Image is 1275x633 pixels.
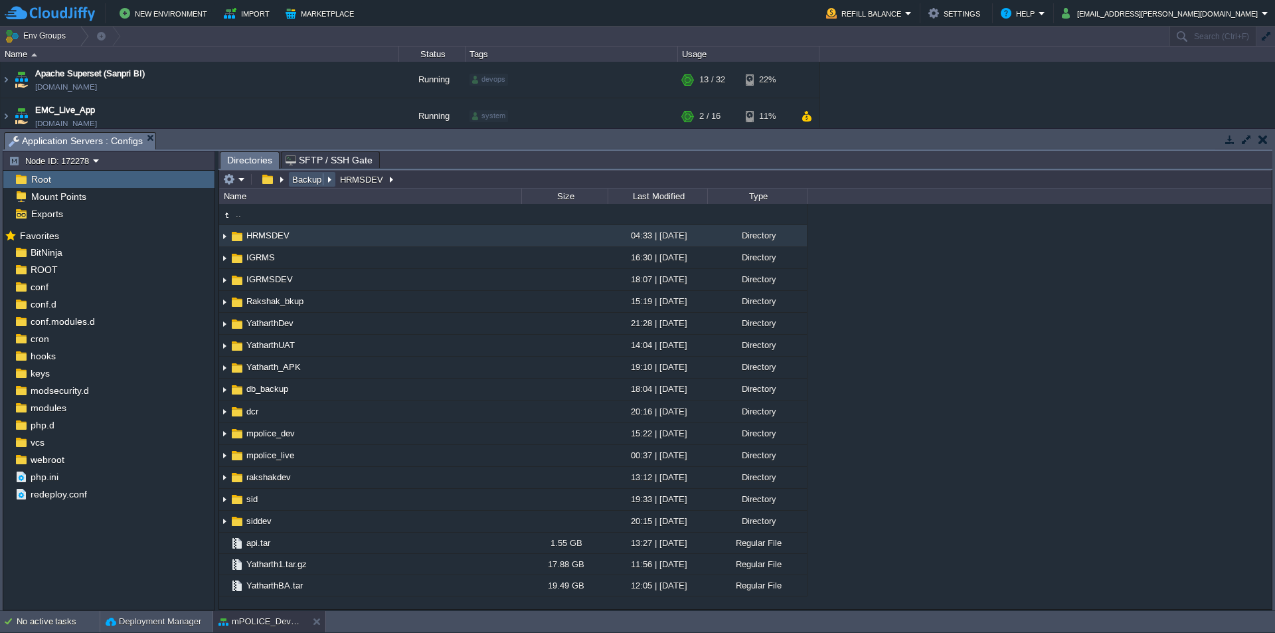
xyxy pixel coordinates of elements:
[1,62,11,98] img: AMDAwAAAACH5BAEAAAAALAAAAAABAAEAAAICRAEAOw==
[608,401,707,422] div: 20:16 | [DATE]
[707,291,807,312] div: Directory
[244,515,274,527] span: siddev
[244,361,303,373] a: Yatharth_APK
[230,536,244,551] img: AMDAwAAAACH5BAEAAAAALAAAAAABAAEAAAICRAEAOw==
[28,454,66,466] a: webroot
[219,575,230,596] img: AMDAwAAAACH5BAEAAAAALAAAAAABAAEAAAICRAEAOw==
[707,335,807,355] div: Directory
[219,490,230,510] img: AMDAwAAAACH5BAEAAAAALAAAAAABAAEAAAICRAEAOw==
[17,230,61,242] span: Favorites
[230,339,244,353] img: AMDAwAAAACH5BAEAAAAALAAAAAABAAEAAAICRAEAOw==
[28,488,89,500] a: redeploy.conf
[244,274,295,285] span: IGRMSDEV
[608,467,707,488] div: 13:12 | [DATE]
[1219,580,1262,620] iframe: chat widget
[219,270,230,290] img: AMDAwAAAACH5BAEAAAAALAAAAAABAAEAAAICRAEAOw==
[219,402,230,422] img: AMDAwAAAACH5BAEAAAAALAAAAAABAAEAAAICRAEAOw==
[28,350,58,362] a: hooks
[707,575,807,596] div: Regular File
[5,27,70,45] button: Env Groups
[230,405,244,419] img: AMDAwAAAACH5BAEAAAAALAAAAAABAAEAAAICRAEAOw==
[290,173,325,185] button: Backup
[707,379,807,399] div: Directory
[35,67,145,80] a: Apache Superset (Sanpri BI)
[9,155,93,167] button: Node ID: 172278
[219,292,230,312] img: AMDAwAAAACH5BAEAAAAALAAAAAABAAEAAAICRAEAOw==
[28,316,97,327] a: conf.modules.d
[399,98,466,134] div: Running
[28,419,56,431] span: php.d
[219,446,230,466] img: AMDAwAAAACH5BAEAAAAALAAAAAABAAEAAAICRAEAOw==
[219,424,230,444] img: AMDAwAAAACH5BAEAAAAALAAAAAABAAEAAAICRAEAOw==
[521,575,608,596] div: 19.49 GB
[28,298,58,310] a: conf.d
[244,383,290,395] span: db_backup
[28,385,91,397] a: modsecurity.d
[219,314,230,334] img: AMDAwAAAACH5BAEAAAAALAAAAAABAAEAAAICRAEAOw==
[230,426,244,441] img: AMDAwAAAACH5BAEAAAAALAAAAAABAAEAAAICRAEAOw==
[219,554,230,575] img: AMDAwAAAACH5BAEAAAAALAAAAAABAAEAAAICRAEAOw==
[219,335,230,356] img: AMDAwAAAACH5BAEAAAAALAAAAAABAAEAAAICRAEAOw==
[699,98,721,134] div: 2 / 16
[244,406,260,417] span: dcr
[399,62,466,98] div: Running
[28,436,46,448] span: vcs
[244,230,292,241] span: HRMSDEV
[218,615,302,628] button: mPOLICE_Dev_App
[219,380,230,401] img: AMDAwAAAACH5BAEAAAAALAAAAAABAAEAAAICRAEAOw==
[244,559,309,570] a: Yatharth1.tar.gz
[234,209,243,220] a: ..
[707,467,807,488] div: Directory
[244,339,297,351] a: YatharthUAT
[219,170,1272,189] input: Click to enter the path
[230,579,244,593] img: AMDAwAAAACH5BAEAAAAALAAAAAABAAEAAAICRAEAOw==
[219,208,234,223] img: AMDAwAAAACH5BAEAAAAALAAAAAABAAEAAAICRAEAOw==
[707,225,807,246] div: Directory
[608,445,707,466] div: 00:37 | [DATE]
[35,117,97,130] a: [DOMAIN_NAME]
[244,450,296,461] a: mpolice_live
[28,471,60,483] span: php.ini
[28,246,64,258] a: BitNinja
[230,317,244,331] img: AMDAwAAAACH5BAEAAAAALAAAAAABAAEAAAICRAEAOw==
[230,448,244,463] img: AMDAwAAAACH5BAEAAAAALAAAAAABAAEAAAICRAEAOw==
[17,230,61,241] a: Favorites
[609,189,707,204] div: Last Modified
[28,333,51,345] span: cron
[29,208,65,220] a: Exports
[608,225,707,246] div: 04:33 | [DATE]
[219,226,230,246] img: AMDAwAAAACH5BAEAAAAALAAAAAABAAEAAAICRAEAOw==
[230,229,244,244] img: AMDAwAAAACH5BAEAAAAALAAAAAABAAEAAAICRAEAOw==
[244,317,296,329] a: YatharthDev
[608,335,707,355] div: 14:04 | [DATE]
[224,5,274,21] button: Import
[230,383,244,397] img: AMDAwAAAACH5BAEAAAAALAAAAAABAAEAAAICRAEAOw==
[28,367,52,379] span: keys
[709,189,807,204] div: Type
[9,133,143,149] span: Application Servers : Configs
[707,445,807,466] div: Directory
[466,46,677,62] div: Tags
[230,470,244,485] img: AMDAwAAAACH5BAEAAAAALAAAAAABAAEAAAICRAEAOw==
[608,554,707,575] div: 11:56 | [DATE]
[35,104,95,117] a: EMC_Live_App
[244,537,272,549] span: api.tar
[244,494,260,505] a: sid
[230,361,244,375] img: AMDAwAAAACH5BAEAAAAALAAAAAABAAEAAAICRAEAOw==
[5,5,95,22] img: CloudJiffy
[521,554,608,575] div: 17.88 GB
[608,533,707,553] div: 13:27 | [DATE]
[28,264,60,276] a: ROOT
[106,615,201,628] button: Deployment Manager
[28,281,50,293] a: conf
[29,173,53,185] a: Root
